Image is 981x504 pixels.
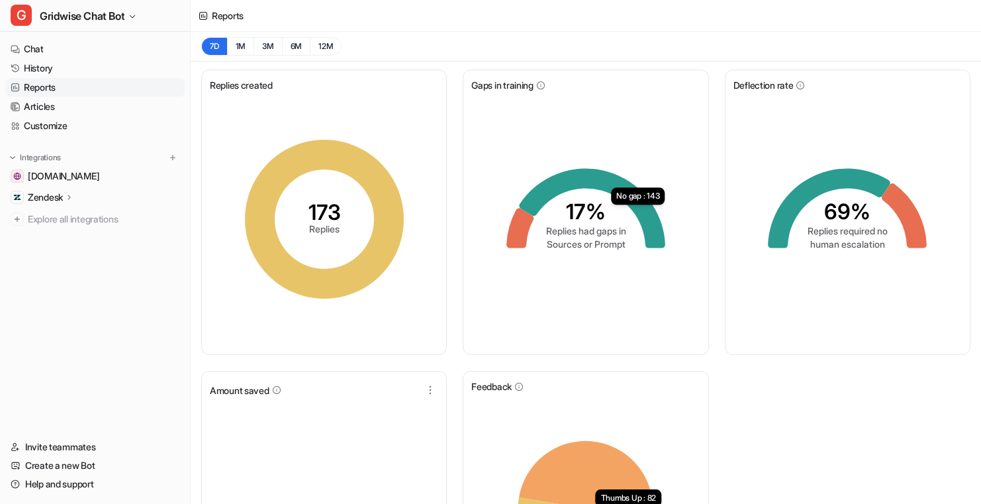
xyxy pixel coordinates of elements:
[8,153,17,162] img: expand menu
[210,383,269,397] span: Amount saved
[227,37,254,56] button: 1M
[5,456,185,475] a: Create a new Bot
[5,117,185,135] a: Customize
[546,238,625,250] tspan: Sources or Prompt
[168,153,177,162] img: menu_add.svg
[810,238,885,250] tspan: human escalation
[5,475,185,493] a: Help and support
[566,199,606,225] tspan: 17%
[11,5,32,26] span: G
[5,438,185,456] a: Invite teammates
[5,210,185,228] a: Explore all integrations
[201,37,227,56] button: 7D
[808,225,888,236] tspan: Replies required no
[254,37,282,56] button: 3M
[5,167,185,185] a: gridwise.io[DOMAIN_NAME]
[13,172,21,180] img: gridwise.io
[545,225,626,236] tspan: Replies had gaps in
[824,199,870,225] tspan: 69%
[212,9,244,23] div: Reports
[5,97,185,116] a: Articles
[310,37,342,56] button: 12M
[210,78,273,92] span: Replies created
[28,170,99,183] span: [DOMAIN_NAME]
[11,213,24,226] img: explore all integrations
[5,40,185,58] a: Chat
[309,223,340,234] tspan: Replies
[5,78,185,97] a: Reports
[28,209,179,230] span: Explore all integrations
[5,151,65,164] button: Integrations
[28,191,63,204] p: Zendesk
[471,78,534,92] span: Gaps in training
[308,199,340,225] tspan: 173
[13,193,21,201] img: Zendesk
[733,78,794,92] span: Deflection rate
[5,59,185,77] a: History
[20,152,61,163] p: Integrations
[471,379,512,393] span: Feedback
[282,37,310,56] button: 6M
[40,7,124,25] span: Gridwise Chat Bot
